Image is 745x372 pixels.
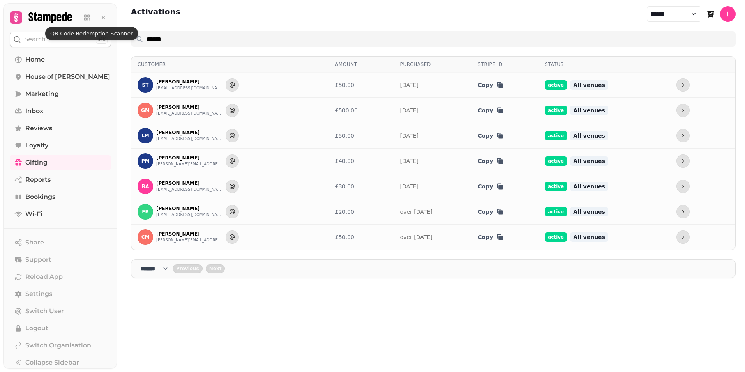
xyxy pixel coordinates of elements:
[25,289,52,299] span: Settings
[138,61,323,67] div: Customer
[10,321,111,336] button: Logout
[10,235,111,250] button: Share
[400,158,418,164] a: [DATE]
[545,156,567,166] span: active
[676,205,690,218] button: more
[156,110,222,117] button: [EMAIL_ADDRESS][DOMAIN_NAME]
[176,266,199,271] span: Previous
[131,259,736,278] nav: Pagination
[10,206,111,222] a: Wi-Fi
[545,182,567,191] span: active
[25,192,55,202] span: Bookings
[156,129,222,136] p: [PERSON_NAME]
[10,120,111,136] a: Reviews
[545,232,567,242] span: active
[335,61,388,67] div: Amount
[142,184,149,189] span: RA
[478,157,504,165] button: Copy
[545,131,567,140] span: active
[570,207,608,216] span: All venues
[545,61,664,67] div: Status
[10,69,111,85] a: House of [PERSON_NAME]
[478,81,504,89] button: Copy
[478,61,532,67] div: Stripe ID
[25,72,110,81] span: House of [PERSON_NAME]
[400,82,418,88] a: [DATE]
[676,230,690,244] button: more
[478,182,504,190] button: Copy
[45,27,138,40] div: QR Code Redemption Scanner
[25,158,48,167] span: Gifting
[25,324,48,333] span: Logout
[226,129,239,142] button: Send to
[570,131,608,140] span: All venues
[25,238,44,247] span: Share
[173,264,203,273] button: back
[10,286,111,302] a: Settings
[25,89,59,99] span: Marketing
[545,106,567,115] span: active
[25,272,63,282] span: Reload App
[10,252,111,267] button: Support
[676,154,690,168] button: more
[156,212,222,218] button: [EMAIL_ADDRESS][DOMAIN_NAME]
[156,205,222,212] p: [PERSON_NAME]
[156,186,222,193] button: [EMAIL_ADDRESS][DOMAIN_NAME]
[226,78,239,92] button: Send to
[25,255,51,264] span: Support
[676,104,690,117] button: more
[335,208,388,216] div: £20.00
[156,180,222,186] p: [PERSON_NAME]
[209,266,222,271] span: Next
[10,269,111,285] button: Reload App
[400,234,433,240] a: over [DATE]
[25,175,51,184] span: Reports
[141,158,150,164] span: PM
[25,209,42,219] span: Wi-Fi
[141,234,150,240] span: CM
[10,172,111,188] a: Reports
[156,237,222,243] button: [PERSON_NAME][EMAIL_ADDRESS][DOMAIN_NAME]
[226,154,239,168] button: Send to
[400,107,418,113] a: [DATE]
[142,82,149,88] span: ST
[156,155,222,161] p: [PERSON_NAME]
[25,141,48,150] span: Loyalty
[25,358,79,367] span: Collapse Sidebar
[335,233,388,241] div: £50.00
[335,106,388,114] div: £500.00
[335,157,388,165] div: £40.00
[141,133,149,138] span: LM
[10,32,111,47] button: Search⌘K
[141,108,150,113] span: GM
[570,106,608,115] span: All venues
[156,85,222,91] button: [EMAIL_ADDRESS][DOMAIN_NAME]
[10,303,111,319] button: Switch User
[226,104,239,117] button: Send to
[400,61,466,67] div: Purchased
[10,103,111,119] a: Inbox
[156,136,222,142] button: [EMAIL_ADDRESS][DOMAIN_NAME]
[400,183,418,190] a: [DATE]
[335,132,388,140] div: £50.00
[335,182,388,190] div: £30.00
[206,264,225,273] button: next
[226,205,239,218] button: Send to
[24,35,46,44] p: Search
[156,79,222,85] p: [PERSON_NAME]
[478,132,504,140] button: Copy
[570,232,608,242] span: All venues
[676,78,690,92] button: more
[142,209,148,214] span: EB
[10,86,111,102] a: Marketing
[676,129,690,142] button: more
[10,155,111,170] a: Gifting
[25,341,91,350] span: Switch Organisation
[25,55,45,64] span: Home
[676,180,690,193] button: more
[156,104,222,110] p: [PERSON_NAME]
[545,80,567,90] span: active
[25,124,52,133] span: Reviews
[478,233,504,241] button: Copy
[335,81,388,89] div: £50.00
